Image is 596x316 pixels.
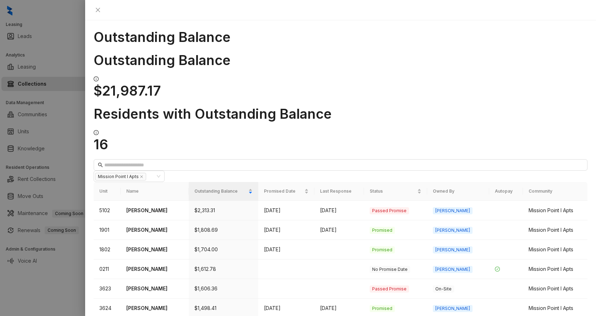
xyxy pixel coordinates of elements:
span: Promised [370,227,395,234]
button: Close [94,6,102,14]
span: Promised [370,246,395,253]
div: Mission Point I Apts [529,304,582,312]
td: 0211 [94,259,121,279]
div: Mission Point I Apts [529,226,582,234]
span: Promised [370,305,395,312]
p: [PERSON_NAME] [126,207,183,214]
span: close [140,175,143,178]
div: Mission Point I Apts [529,246,582,253]
span: Mission Point I Apts [95,173,146,181]
th: Community [523,182,587,201]
h1: Outstanding Balance [94,52,587,68]
div: Mission Point I Apts [529,265,582,273]
span: info-circle [94,130,99,135]
div: Mission Point I Apts [529,207,582,214]
h1: 16 [94,136,587,152]
th: Autopay [489,182,523,201]
td: $1,704.00 [189,240,258,259]
span: Outstanding Balance [194,188,247,195]
td: [DATE] [314,201,364,220]
p: [PERSON_NAME] [126,265,183,273]
h1: $21,987.17 [94,82,587,99]
h1: Residents with Outstanding Balance [94,106,587,122]
span: search [98,162,103,167]
span: [PERSON_NAME] [433,246,473,253]
div: Mission Point I Apts [529,285,582,293]
span: No Promise Date [370,266,410,273]
td: $2,313.31 [189,201,258,220]
th: Last Response [314,182,364,201]
td: $1,612.78 [189,259,258,279]
p: [PERSON_NAME] [126,285,183,293]
span: [PERSON_NAME] [433,305,473,312]
p: [PERSON_NAME] [126,304,183,312]
span: [PERSON_NAME] [433,266,473,273]
th: Owned By [427,182,489,201]
p: [PERSON_NAME] [126,246,183,253]
td: $1,606.36 [189,279,258,299]
td: 5102 [94,201,121,220]
th: Status [364,182,427,201]
td: [DATE] [258,220,314,240]
span: On-Site [433,285,454,293]
span: Passed Promise [370,207,409,214]
span: info-circle [94,76,99,81]
span: [PERSON_NAME] [433,207,473,214]
td: [DATE] [258,201,314,220]
td: 3623 [94,279,121,299]
td: 1802 [94,240,121,259]
th: Promised Date [258,182,314,201]
th: Unit [94,182,121,201]
p: [PERSON_NAME] [126,226,183,234]
span: Status [370,188,416,195]
span: Promised Date [264,188,303,195]
span: close [95,7,101,13]
span: check-circle [495,267,500,272]
span: [PERSON_NAME] [433,227,473,234]
td: [DATE] [314,220,364,240]
td: 1901 [94,220,121,240]
h1: Outstanding Balance [94,29,587,45]
th: Name [121,182,189,201]
td: $1,808.69 [189,220,258,240]
td: [DATE] [258,240,314,259]
span: Passed Promise [370,285,409,293]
